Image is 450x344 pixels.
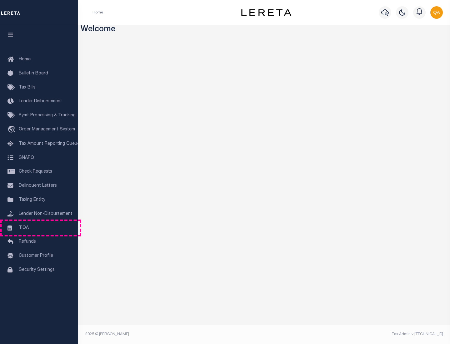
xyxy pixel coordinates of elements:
[430,6,443,19] img: svg+xml;base64,PHN2ZyB4bWxucz0iaHR0cDovL3d3dy53My5vcmcvMjAwMC9zdmciIHBvaW50ZXItZXZlbnRzPSJub25lIi...
[19,155,34,160] span: SNAPQ
[19,71,48,76] span: Bulletin Board
[7,126,17,134] i: travel_explore
[19,169,52,174] span: Check Requests
[269,331,443,337] div: Tax Admin v.[TECHNICAL_ID]
[19,212,72,216] span: Lender Non-Disbursement
[241,9,291,16] img: logo-dark.svg
[19,113,76,118] span: Pymt Processing & Tracking
[19,225,29,230] span: TIQA
[19,240,36,244] span: Refunds
[19,127,75,132] span: Order Management System
[19,268,55,272] span: Security Settings
[19,184,57,188] span: Delinquent Letters
[19,99,62,104] span: Lender Disbursement
[19,254,53,258] span: Customer Profile
[81,25,448,35] h3: Welcome
[81,331,264,337] div: 2025 © [PERSON_NAME].
[19,57,31,62] span: Home
[19,85,36,90] span: Tax Bills
[19,198,45,202] span: Taxing Entity
[19,142,80,146] span: Tax Amount Reporting Queue
[92,10,103,15] li: Home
